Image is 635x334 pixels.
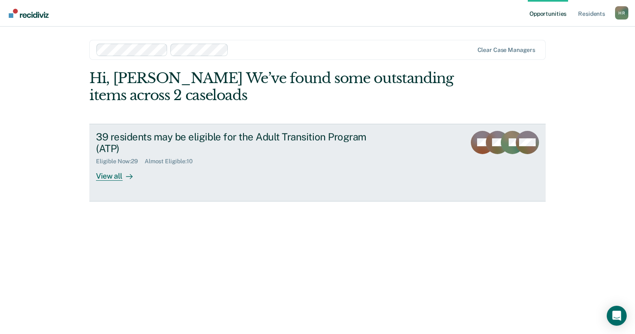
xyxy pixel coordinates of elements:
[145,158,199,165] div: Almost Eligible : 10
[9,9,49,18] img: Recidiviz
[607,306,627,326] div: Open Intercom Messenger
[615,6,628,20] button: Profile dropdown button
[96,131,388,155] div: 39 residents may be eligible for the Adult Transition Program (ATP)
[477,47,535,54] div: Clear case managers
[96,158,145,165] div: Eligible Now : 29
[615,6,628,20] div: H R
[96,165,143,181] div: View all
[89,70,454,104] div: Hi, [PERSON_NAME] We’ve found some outstanding items across 2 caseloads
[89,124,546,201] a: 39 residents may be eligible for the Adult Transition Program (ATP)Eligible Now:29Almost Eligible...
